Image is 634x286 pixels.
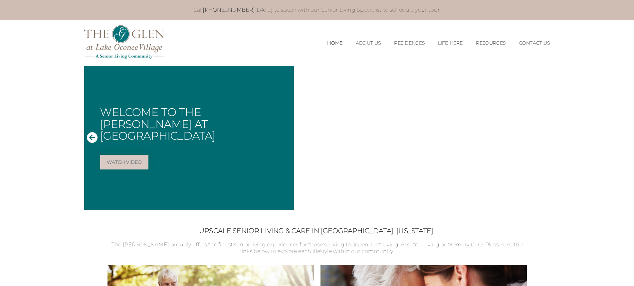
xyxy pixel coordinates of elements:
[84,25,164,59] img: The Glen Lake Oconee Home
[438,40,463,46] a: Life Here
[356,40,381,46] a: About Us
[519,40,550,46] a: Contact Us
[84,66,550,210] div: Slide 1 of 1
[394,40,425,46] a: Residences
[203,7,255,13] a: [PHONE_NUMBER]
[294,66,550,210] iframe: Embedded Vimeo Video
[107,241,527,255] p: The [PERSON_NAME] proudly offers the finest senior living experiences for those seeking Independe...
[91,7,543,14] p: Call [DATE] to speak with our Senior Living Specialist to schedule your tour.
[476,40,505,46] a: Resources
[327,40,342,46] a: Home
[100,106,289,142] h1: Welcome to The [PERSON_NAME] at [GEOGRAPHIC_DATA]
[537,132,547,144] button: Next Slide
[100,155,149,169] a: Watch Video
[107,227,527,235] h2: Upscale Senior Living & Care in [GEOGRAPHIC_DATA], [US_STATE]!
